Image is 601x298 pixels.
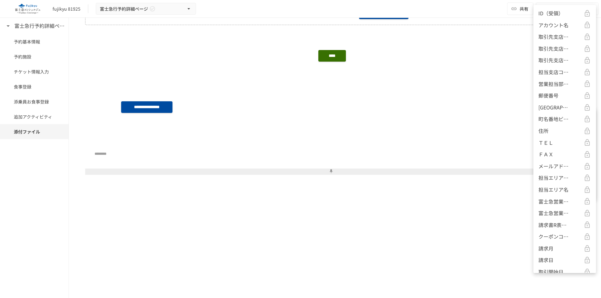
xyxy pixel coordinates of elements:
[538,33,570,41] p: 取引先支店コード
[538,186,568,194] p: 担当エリア名
[538,150,553,159] p: ＦＡＸ
[538,221,570,229] p: 請求書R表示区分
[538,198,570,206] p: 富士急営業担当者コード
[538,21,568,29] p: アカウント名
[538,104,570,112] p: [GEOGRAPHIC_DATA]
[538,127,548,135] p: 住所
[538,115,570,123] p: 町名番地ビル名
[538,45,570,53] p: 取引先支店名・部署名（カナ）
[538,268,563,276] p: 取引開始日
[538,80,570,88] p: 営業担当部門コード
[538,174,570,182] p: 担当エリアコード
[538,256,553,264] p: 請求日
[538,233,570,241] p: クーポンコード
[538,245,553,253] p: 請求月
[538,56,570,64] p: 取引先支店名・部署名略称（漢字）
[538,209,570,217] p: 富士急営業アシスタンドコード
[538,162,570,170] p: メールアドレス
[538,139,553,147] p: ＴＥＬ
[538,9,563,18] p: ID（受領）
[538,68,570,76] p: 担当支店コード
[538,92,558,100] p: 郵便番号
